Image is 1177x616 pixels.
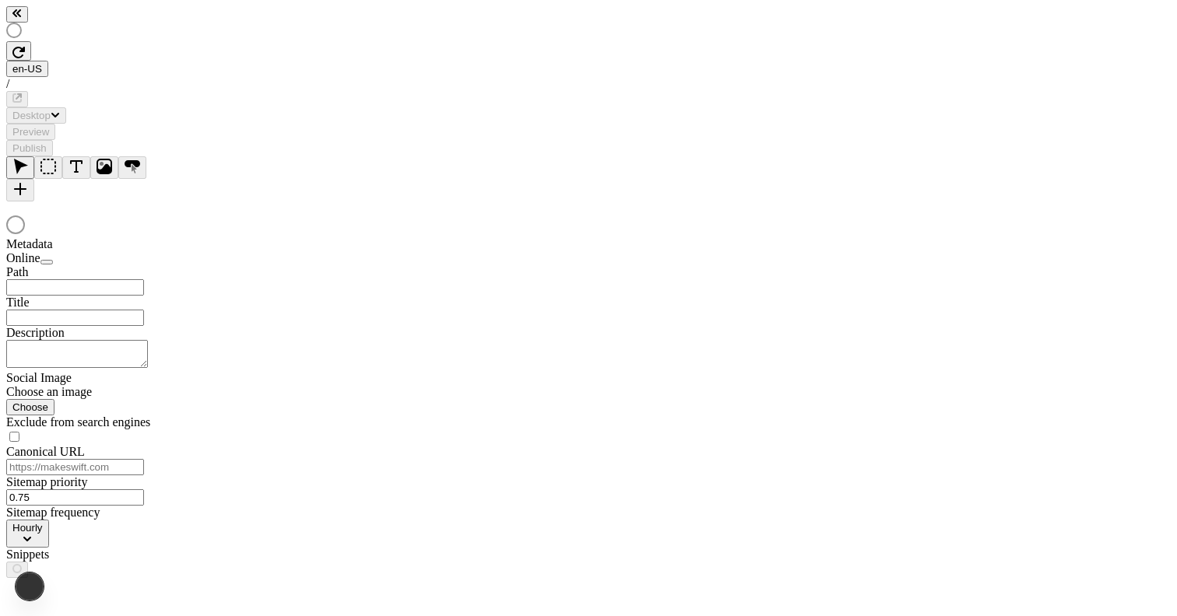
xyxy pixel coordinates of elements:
span: Hourly [12,522,43,534]
button: Choose [6,399,54,415]
span: Choose [12,401,48,413]
button: Desktop [6,107,66,124]
span: Social Image [6,371,72,384]
span: Online [6,251,40,264]
div: Metadata [6,237,193,251]
button: Publish [6,140,53,156]
button: Button [118,156,146,179]
button: Box [34,156,62,179]
span: Desktop [12,110,51,121]
input: https://makeswift.com [6,459,144,475]
span: Preview [12,126,49,138]
span: Path [6,265,28,278]
span: en-US [12,63,42,75]
button: Text [62,156,90,179]
div: Snippets [6,548,193,562]
span: Sitemap priority [6,475,87,488]
span: Title [6,296,30,309]
button: Hourly [6,520,49,548]
span: Publish [12,142,47,154]
button: Preview [6,124,55,140]
button: Image [90,156,118,179]
span: Canonical URL [6,445,85,458]
span: Description [6,326,65,339]
span: Exclude from search engines [6,415,150,429]
div: / [6,77,1171,91]
div: Choose an image [6,385,193,399]
button: Open locale picker [6,61,48,77]
span: Sitemap frequency [6,506,100,519]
